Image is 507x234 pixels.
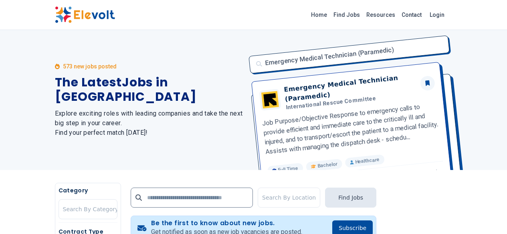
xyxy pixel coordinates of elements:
h5: Category [59,186,117,194]
a: Contact [398,8,425,21]
h4: Be the first to know about new jobs. [151,219,302,227]
a: Find Jobs [330,8,363,21]
img: Elevolt [55,6,115,23]
button: Find Jobs [325,188,376,208]
h2: Explore exciting roles with leading companies and take the next big step in your career. Find you... [55,109,244,138]
a: Login [425,7,449,23]
p: 573 new jobs posted [63,62,117,70]
a: Resources [363,8,398,21]
a: Home [308,8,330,21]
h1: The Latest Jobs in [GEOGRAPHIC_DATA] [55,75,244,104]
